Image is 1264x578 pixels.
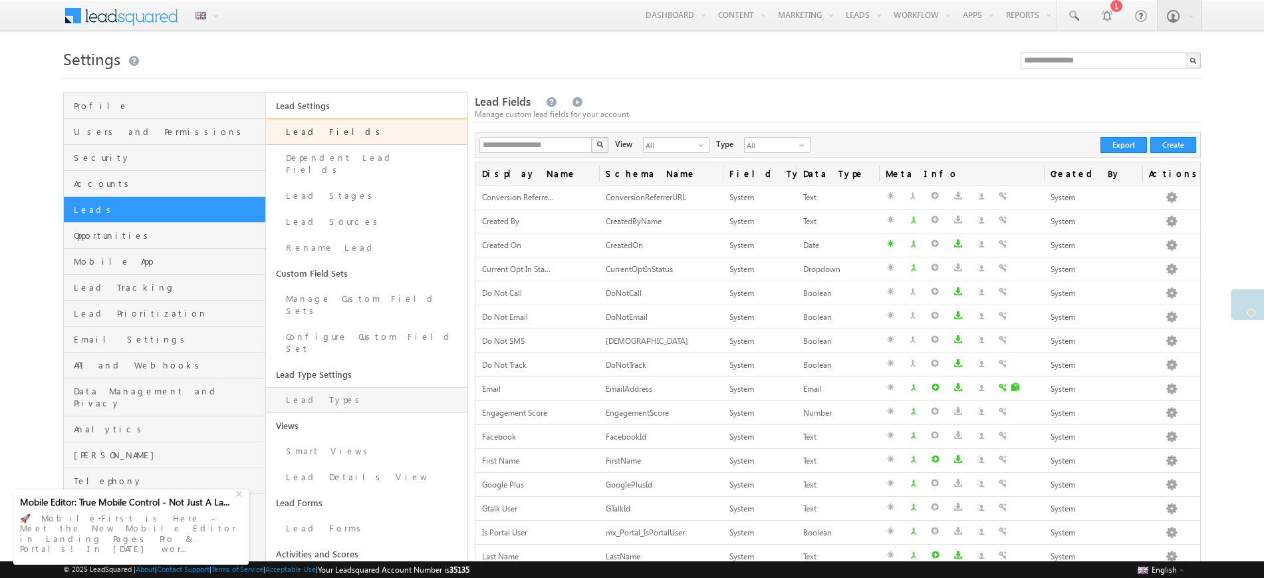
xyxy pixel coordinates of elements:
a: Email Settings [64,327,265,353]
a: Lead Tracking [64,275,265,301]
span: Schema Name [599,162,723,185]
a: Rename Lead [266,235,468,261]
span: Lead Prioritization [74,307,262,319]
div: Email [803,382,872,396]
div: Text [803,502,872,516]
span: Settings [63,48,120,69]
a: Acceptable Use [265,565,316,573]
div: System [729,359,790,372]
span: [PERSON_NAME] [74,449,262,461]
div: Date [803,239,872,253]
div: System [1051,550,1136,564]
span: select [698,141,709,149]
div: System [729,215,790,229]
div: System [1051,454,1136,468]
span: Created By [482,216,519,226]
div: DoNotTrack [606,359,716,372]
div: 🚀 Mobile-First is Here – Meet the New Mobile Editor in Landing Pages Pro & Portals! In [DATE] wor... [20,509,242,558]
div: + [233,485,249,501]
span: Security [74,152,262,164]
div: System [729,502,790,516]
span: Data Type [797,162,879,185]
span: First Name [482,456,519,466]
div: DoNotCall [606,287,716,301]
a: Lead Fields [266,118,468,145]
a: Users and Permissions [64,119,265,145]
div: System [1051,191,1136,205]
a: Lead Settings [266,93,468,118]
div: System [1051,215,1136,229]
div: System [729,382,790,396]
div: CreatedByName [606,215,716,229]
span: Lead Fields [475,94,531,109]
a: Analytics [64,416,265,442]
span: Facebook [482,432,516,442]
span: Conversion Referre... [482,192,554,202]
span: Opportunities [74,229,262,241]
button: Create [1150,137,1196,153]
div: System [729,191,790,205]
div: System [729,454,790,468]
div: System [729,239,790,253]
span: Engagement Score [482,408,547,418]
a: Lead Prioritization [64,301,265,327]
div: System [729,406,790,420]
div: System [1051,382,1136,396]
div: CurrentOptInStatus [606,263,716,277]
a: Opportunities [64,223,265,249]
div: System [1051,478,1136,492]
span: All [745,138,799,152]
span: Is Portal User [482,527,527,537]
a: Leads [64,197,265,223]
a: Manage Custom Field Sets [266,286,468,324]
div: LastName [606,550,716,564]
div: System [1051,359,1136,372]
span: Users and Permissions [74,126,262,138]
div: Text [803,215,872,229]
span: Do Not SMS [482,336,525,346]
span: Field Type [723,162,797,185]
a: Accounts [64,171,265,197]
a: [PERSON_NAME] [64,442,265,468]
span: Email [482,384,501,394]
span: Data Management and Privacy [74,385,262,409]
span: Google Plus [482,480,524,490]
span: Actions [1142,162,1200,185]
div: Manage custom lead fields for your account [475,108,1201,120]
div: mx_Portal_IsPortalUser [606,526,716,540]
div: FirstName [606,454,716,468]
a: Lead Types [266,387,468,413]
div: System [1051,430,1136,444]
div: Text [803,478,872,492]
div: Boolean [803,526,872,540]
div: System [729,526,790,540]
div: EmailAddress [606,382,716,396]
span: Do Not Call [482,288,522,298]
button: English [1134,561,1188,577]
span: English [1152,565,1177,575]
span: Gtalk User [482,504,517,513]
a: Lead Stages [266,183,468,209]
img: Search [596,141,603,148]
a: Lead Sources [266,209,468,235]
span: 35135 [449,565,469,575]
div: System [1051,406,1136,420]
div: Text [803,454,872,468]
span: Telephony [74,475,262,487]
span: Email Settings [74,333,262,345]
a: Configure Custom Field Set [266,324,468,362]
span: Profile [74,100,262,112]
div: Boolean [803,287,872,301]
div: FacebookId [606,430,716,444]
div: System [729,550,790,564]
a: About [136,565,155,573]
span: Created On [482,240,521,250]
a: Activities and Scores [266,541,468,567]
span: Accounts [74,178,262,190]
span: Meta Info [879,162,1044,185]
a: Lead Details View [266,464,468,490]
span: Do Not Email [482,312,528,322]
a: Terms of Service [211,565,263,573]
div: System [1051,287,1136,301]
span: Created By [1044,162,1143,185]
